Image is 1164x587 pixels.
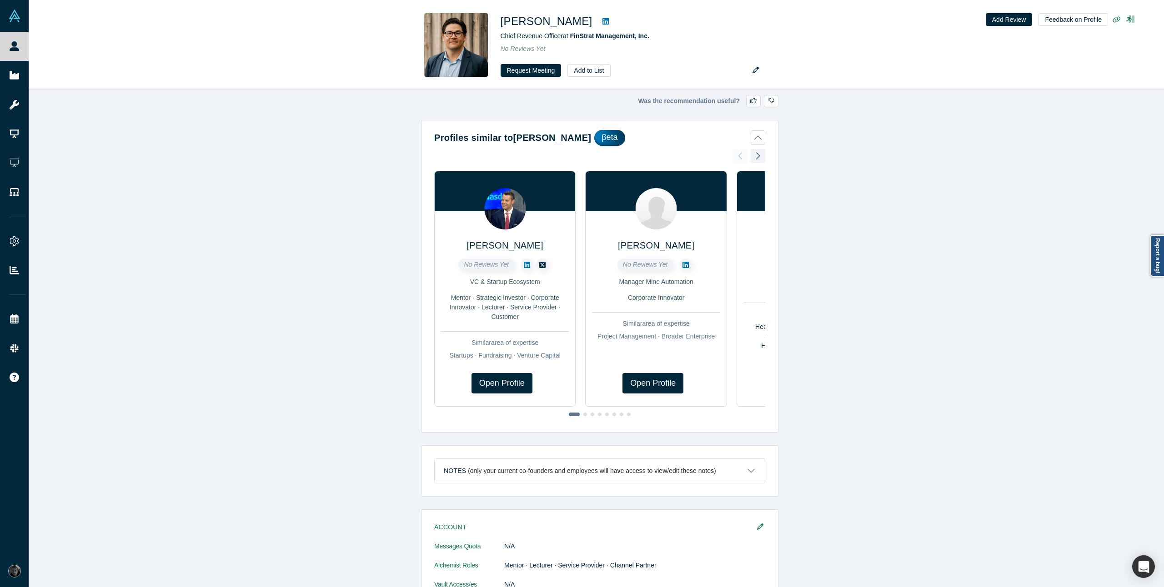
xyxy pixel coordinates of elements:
[501,64,562,77] button: Request Meeting
[592,319,720,328] div: Similar area of expertise
[8,565,21,577] img: Rami Chousein's Account
[592,293,720,303] div: Corporate Innovator
[450,352,561,359] span: Startups · Fundraising · Venture Capital
[468,467,716,475] p: (only your current co-founders and employees will have access to view/edit these notes)
[434,131,591,144] h2: Profiles similar to [PERSON_NAME]
[472,373,532,393] a: Open Profile
[421,95,778,107] div: Was the recommendation useful?
[434,522,753,532] h3: Account
[622,373,683,393] a: Open Profile
[470,278,540,285] span: VC & Startup Ecosystem
[464,261,509,268] span: No Reviews Yet
[743,309,871,319] div: Similar area of expertise
[594,130,625,146] div: βeta
[504,542,765,551] dd: N/A
[570,32,649,40] a: FinStrat Management, Inc.
[743,322,871,360] div: Healthcare · IoT (Internet of Things) · Strategy · Investing · Pharma · Healthtech (Health Techno...
[484,188,526,229] img: Charlie Stephens's Profile Image
[636,188,677,229] img: Graeme Mitchell's Profile Image
[434,561,504,580] dt: Alchemist Roles
[434,542,504,561] dt: Messages Quota
[434,130,765,146] button: Profiles similar to[PERSON_NAME]βeta
[8,10,21,22] img: Alchemist Vault Logo
[618,240,694,250] a: [PERSON_NAME]
[597,333,715,340] span: Project Management · Broader Enterprise
[623,261,668,268] span: No Reviews Yet
[444,466,466,476] h3: Notes
[619,278,693,285] span: Manager Mine Automation
[986,13,1033,26] button: Add Review
[1039,13,1108,26] button: Feedback on Profile
[501,32,649,40] span: Chief Revenue Officer at
[1150,235,1164,277] a: Report a bug!
[501,13,592,30] h1: [PERSON_NAME]
[441,293,569,322] div: Mentor · Strategic Investor · Corporate Innovator · Lecturer · Service Provider · Customer
[424,13,488,77] img: Adam Chen's Profile Image
[501,45,546,52] span: No Reviews Yet
[467,240,543,250] a: [PERSON_NAME]
[441,338,569,348] div: Similar area of expertise
[567,64,610,77] button: Add to List
[743,284,871,293] div: Mentor
[435,459,765,483] button: Notes (only your current co-founders and employees will have access to view/edit these notes)
[504,561,765,570] dd: Mentor · Lecturer · Service Provider · Channel Partner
